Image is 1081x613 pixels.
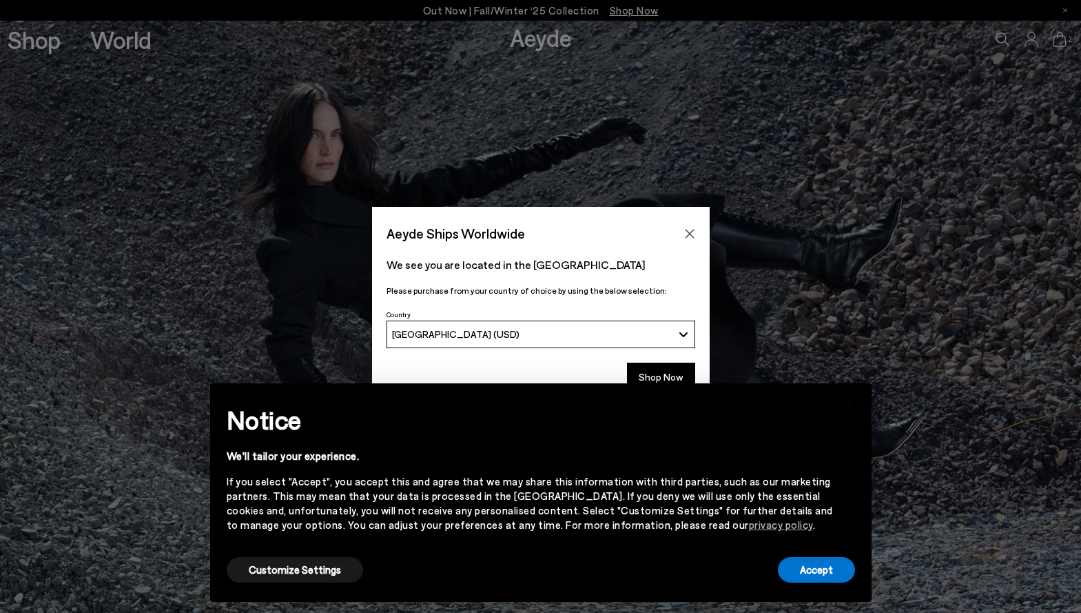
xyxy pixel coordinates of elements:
[627,363,695,392] button: Shop Now
[387,310,411,319] span: Country
[227,402,833,438] h2: Notice
[749,519,813,531] a: privacy policy
[778,557,855,583] button: Accept
[845,394,854,414] span: ×
[387,284,695,297] p: Please purchase from your country of choice by using the below selection:
[387,221,525,245] span: Aeyde Ships Worldwide
[227,449,833,463] div: We'll tailor your experience.
[227,557,363,583] button: Customize Settings
[387,257,695,273] p: We see you are located in the [GEOGRAPHIC_DATA]
[227,474,833,532] div: If you select "Accept", you accept this and agree that we may share this information with third p...
[833,388,866,421] button: Close this notice
[392,328,519,340] span: [GEOGRAPHIC_DATA] (USD)
[679,223,700,244] button: Close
